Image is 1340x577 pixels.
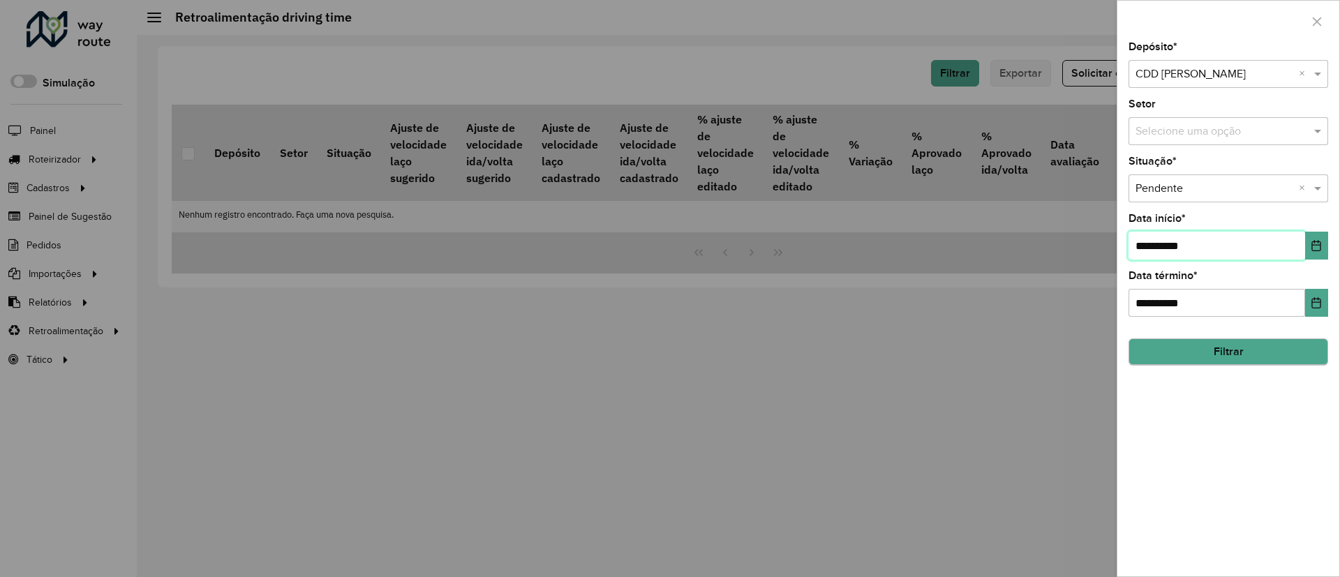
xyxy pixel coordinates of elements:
[1299,180,1311,197] span: Clear all
[1305,289,1328,317] button: Choose Date
[1305,232,1328,260] button: Choose Date
[1299,66,1311,82] span: Clear all
[1129,38,1177,55] label: Depósito
[1129,210,1186,227] label: Data início
[1129,338,1328,365] button: Filtrar
[1129,96,1156,112] label: Setor
[1129,153,1177,170] label: Situação
[1129,267,1198,284] label: Data término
